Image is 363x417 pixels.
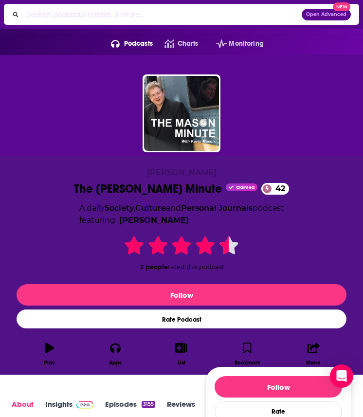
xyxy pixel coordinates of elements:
a: Charts [153,36,198,52]
div: Bookmark [235,360,260,366]
img: Podchaser Pro [76,401,93,409]
input: Search podcasts, credits, & more... [23,7,302,22]
span: Podcasts [124,37,153,51]
span: 2 people [140,263,168,271]
button: Bookmark [215,336,281,372]
span: [PERSON_NAME] [147,168,217,177]
div: Apps [109,360,122,366]
div: Share [306,360,321,366]
div: 2 peoplerated this podcast [109,235,254,271]
span: and [166,203,181,213]
button: Open AdvancedNew [302,9,351,20]
a: Personal Journals [181,203,253,213]
a: 42 [261,183,289,195]
div: Open Intercom Messenger [330,364,353,388]
span: Monitoring [229,37,263,51]
a: Kevin Mason [119,214,189,227]
span: Open Advanced [306,12,346,17]
span: Claimed [236,186,254,190]
div: Play [44,360,55,366]
button: Play [17,336,83,372]
span: featuring [79,214,284,227]
a: Society [105,203,134,213]
a: Culture [135,203,166,213]
div: List [178,360,185,366]
button: List [148,336,215,372]
button: Apps [83,336,149,372]
button: open menu [204,36,264,52]
button: Follow [215,376,342,398]
div: Search podcasts, credits, & more... [4,4,359,25]
span: , [134,203,135,213]
div: 3155 [142,401,155,408]
span: Charts [178,37,199,51]
button: open menu [99,36,153,52]
span: rated this podcast [168,263,224,271]
button: Follow [17,284,346,306]
div: A daily podcast [79,202,284,227]
div: Rate Podcast [17,309,346,328]
button: Share [280,336,346,372]
img: The Mason Minute [144,76,219,151]
span: 42 [266,183,289,195]
span: New [333,2,350,12]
